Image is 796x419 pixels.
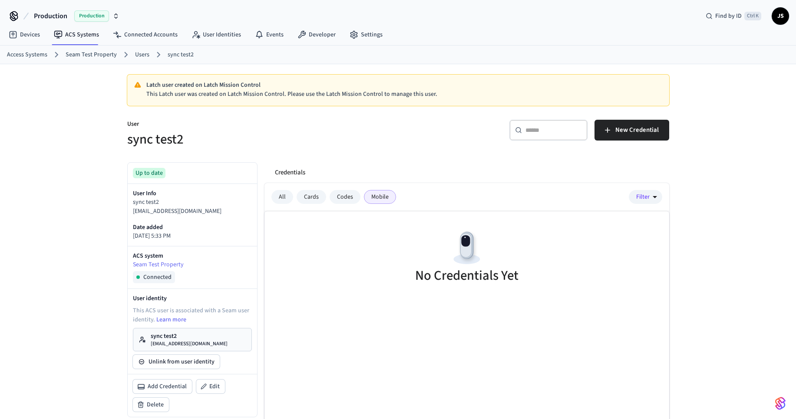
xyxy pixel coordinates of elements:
[343,27,390,43] a: Settings
[127,120,393,131] p: User
[74,10,109,22] span: Production
[196,380,225,393] button: Edit
[744,12,761,20] span: Ctrl K
[629,190,662,204] button: Filter
[133,168,165,178] div: Up to date
[133,260,252,269] a: Seam Test Property
[415,267,519,285] h5: No Credentials Yet
[330,190,360,204] div: Codes
[291,27,343,43] a: Developer
[133,198,252,207] p: sync test2
[268,162,312,183] button: Credentials
[133,252,252,260] p: ACS system
[135,50,149,59] a: Users
[146,90,662,99] p: This Latch user was created on Latch Mission Control. Please use the Latch Mission Control to man...
[148,382,187,391] span: Add Credential
[615,124,659,136] span: New Credential
[143,273,172,282] span: Connected
[297,190,326,204] div: Cards
[47,27,106,43] a: ACS Systems
[127,131,393,148] h5: sync test2
[106,27,185,43] a: Connected Accounts
[151,332,228,340] p: sync test2
[271,190,293,204] div: All
[2,27,47,43] a: Devices
[156,315,186,324] a: Learn more
[185,27,248,43] a: User Identities
[133,294,252,303] p: User identity
[66,50,117,59] a: Seam Test Property
[7,50,47,59] a: Access Systems
[773,8,788,24] span: JS
[699,8,768,24] div: Find by IDCtrl K
[447,229,486,268] img: Devices Empty State
[34,11,67,21] span: Production
[133,355,220,369] button: Unlink from user identity
[133,380,192,393] button: Add Credential
[133,207,252,216] p: [EMAIL_ADDRESS][DOMAIN_NAME]
[133,232,252,241] p: [DATE] 5:33 PM
[248,27,291,43] a: Events
[772,7,789,25] button: JS
[168,50,194,59] a: sync test2
[133,306,252,324] p: This ACS user is associated with a Seam user identity.
[133,398,169,412] button: Delete
[146,81,662,90] p: Latch user created on Latch Mission Control
[133,328,252,351] a: sync test2[EMAIL_ADDRESS][DOMAIN_NAME]
[133,189,252,198] p: User Info
[715,12,742,20] span: Find by ID
[209,382,220,391] span: Edit
[147,400,164,409] span: Delete
[775,396,786,410] img: SeamLogoGradient.69752ec5.svg
[151,340,228,347] p: [EMAIL_ADDRESS][DOMAIN_NAME]
[595,120,669,141] button: New Credential
[133,223,252,232] p: Date added
[364,190,396,204] div: Mobile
